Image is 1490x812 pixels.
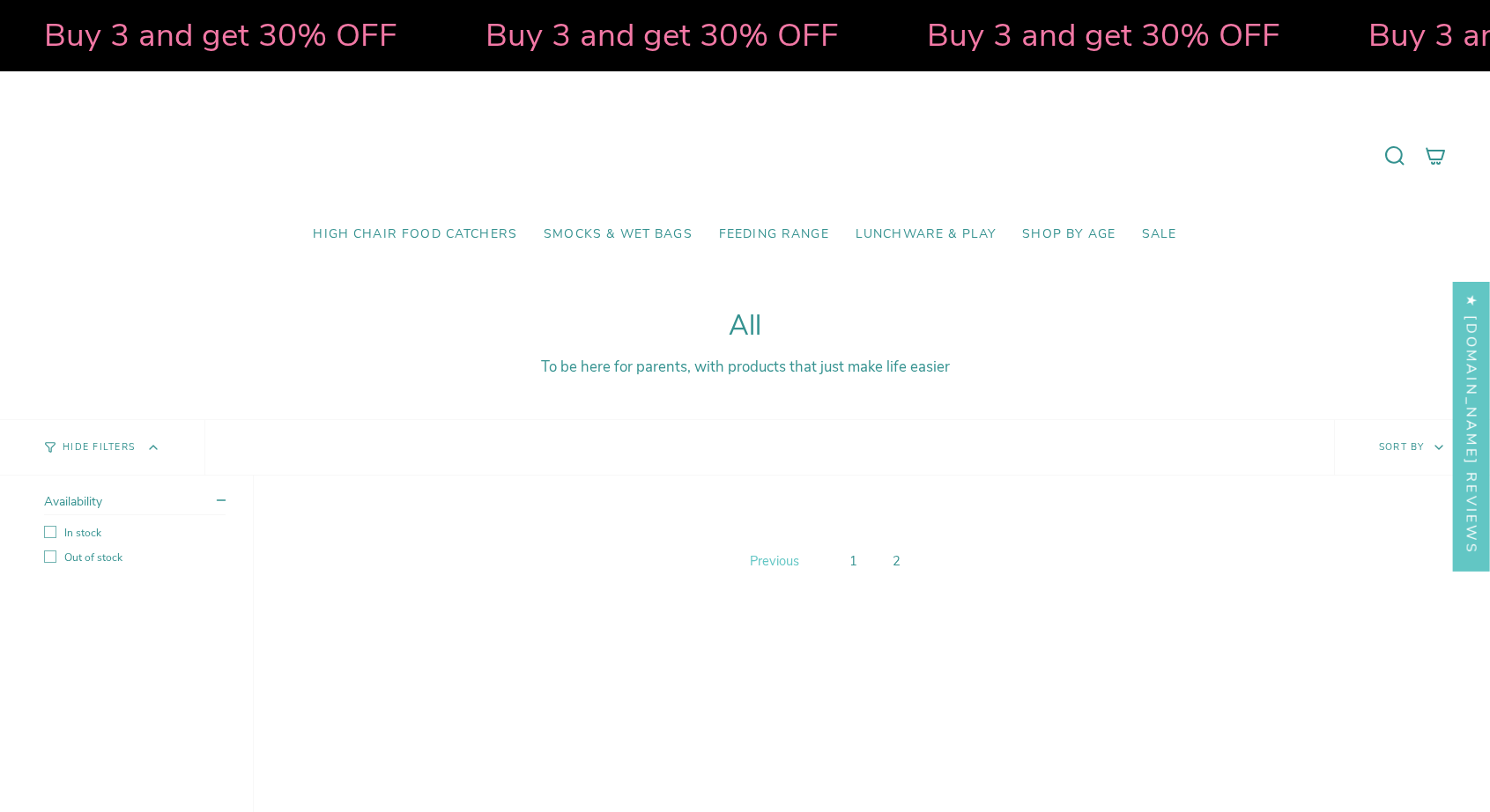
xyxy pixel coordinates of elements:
label: In stock [44,526,226,540]
strong: Buy 3 and get 30% OFF [44,13,397,57]
a: SALE [1129,214,1190,255]
a: High Chair Food Catchers [300,214,530,255]
span: To be here for parents, with products that just make life easier [541,357,950,377]
span: SALE [1142,227,1177,242]
label: Out of stock [44,550,226,565]
a: Smocks & Wet Bags [530,214,706,255]
a: Previous [745,548,804,574]
span: Sort by [1379,440,1425,454]
button: Sort by [1334,420,1490,475]
a: Lunchware & Play [842,214,1009,255]
a: Shop by Age [1009,214,1129,255]
div: Click to open Judge.me floating reviews tab [1453,278,1490,572]
summary: Availability [44,493,226,515]
strong: Buy 3 and get 30% OFF [927,13,1280,57]
strong: Buy 3 and get 30% OFF [486,13,839,57]
a: Feeding Range [706,214,842,255]
h1: All [44,310,1446,343]
a: 1 [842,549,864,573]
span: Hide Filters [63,443,135,453]
span: Shop by Age [1022,227,1116,242]
span: Availability [44,493,102,510]
span: Smocks & Wet Bags [544,227,693,242]
span: Feeding Range [719,227,829,242]
span: High Chair Food Catchers [313,227,517,242]
a: Mumma’s Little Helpers [593,98,897,214]
span: Lunchware & Play [856,227,996,242]
span: Previous [750,552,799,570]
a: 2 [886,549,908,573]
